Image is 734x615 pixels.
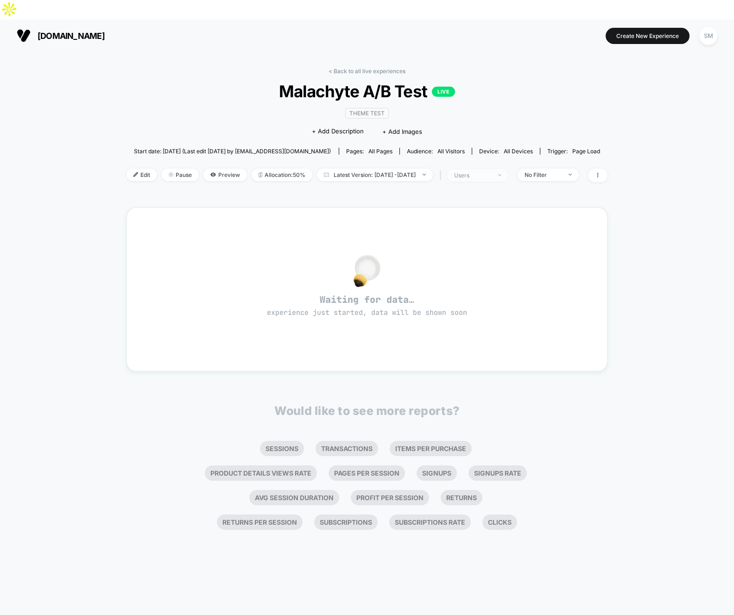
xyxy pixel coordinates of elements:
span: Preview [203,169,247,181]
li: Subscriptions [314,515,378,530]
div: SM [699,27,717,45]
span: [DOMAIN_NAME] [38,31,105,41]
img: calendar [324,172,329,177]
span: experience just started, data will be shown soon [267,308,467,317]
li: Clicks [482,515,517,530]
span: All Visitors [437,148,465,155]
span: Theme Test [345,108,389,119]
li: Returns Per Session [217,515,303,530]
p: Would like to see more reports? [274,404,460,418]
button: [DOMAIN_NAME] [14,28,108,43]
span: | [437,169,447,182]
div: users [454,172,491,179]
img: end [169,172,173,177]
span: Latest Version: [DATE] - [DATE] [317,169,433,181]
span: Edit [127,169,157,181]
li: Returns [441,490,482,505]
div: Audience: [407,148,465,155]
li: Transactions [316,441,378,456]
img: rebalance [259,172,262,177]
li: Sessions [260,441,304,456]
img: end [423,174,426,176]
span: Allocation: 50% [252,169,312,181]
span: Waiting for data… [143,294,591,318]
div: Trigger: [547,148,600,155]
li: Signups Rate [468,465,527,481]
div: No Filter [525,171,562,178]
span: Start date: [DATE] (Last edit [DATE] by [EMAIL_ADDRESS][DOMAIN_NAME]) [134,148,331,155]
div: Pages: [346,148,392,155]
span: Device: [472,148,540,155]
li: Avg Session Duration [249,490,339,505]
p: LIVE [432,87,455,97]
button: Create New Experience [606,28,690,44]
img: edit [133,172,138,177]
li: Product Details Views Rate [205,465,317,481]
span: Pause [162,169,199,181]
span: all pages [368,148,392,155]
img: no_data [354,255,380,287]
img: end [569,174,572,176]
li: Items Per Purchase [390,441,472,456]
img: Visually logo [17,29,31,43]
a: < Back to all live experiences [329,68,405,75]
span: + Add Description [312,127,364,136]
button: SM [696,26,720,45]
span: all devices [504,148,533,155]
li: Signups [417,465,457,481]
img: end [498,174,501,176]
span: + Add Images [382,128,422,135]
li: Subscriptions Rate [389,515,471,530]
li: Profit Per Session [351,490,429,505]
span: Malachyte A/B Test [151,82,583,101]
li: Pages Per Session [329,465,405,481]
span: Page Load [572,148,600,155]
